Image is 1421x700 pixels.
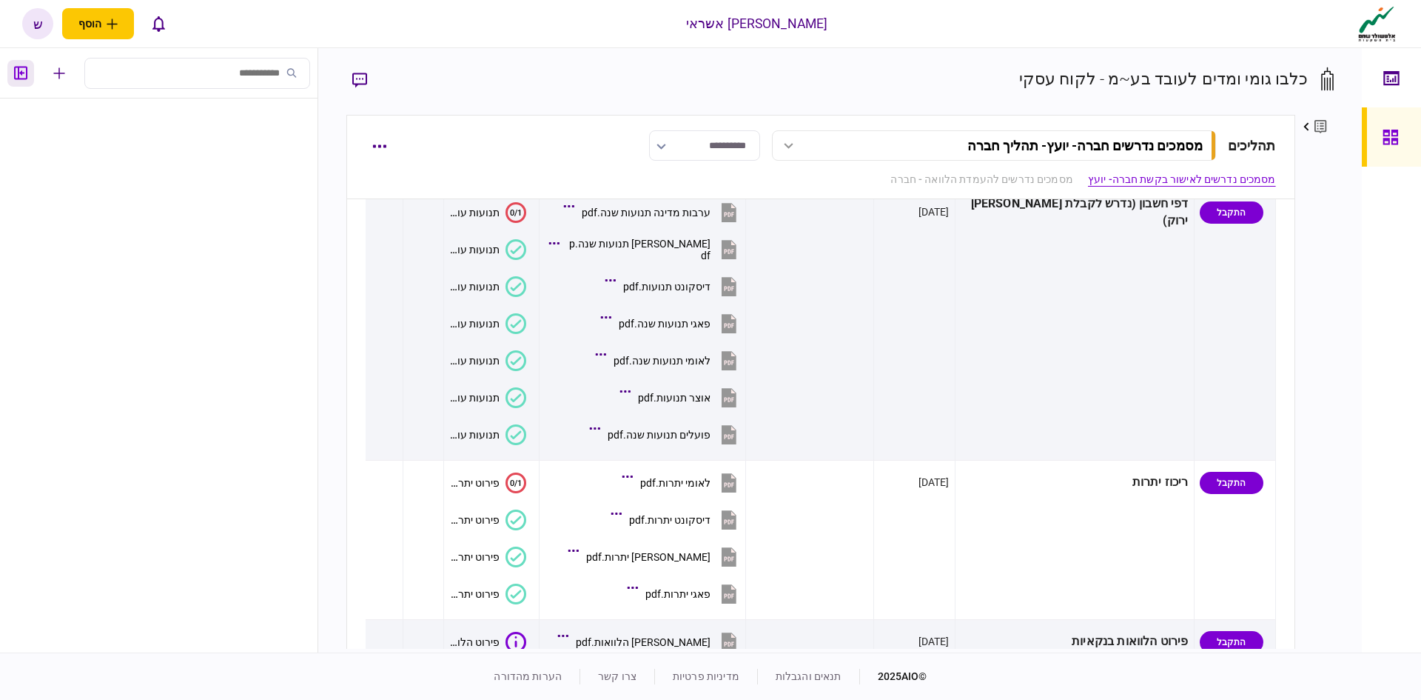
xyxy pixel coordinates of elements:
[890,172,1072,187] a: מסמכים נדרשים להעמדת הלוואה - חברה
[614,503,740,536] button: דיסקונט יתרות.pdf
[918,634,950,649] div: [DATE]
[449,318,500,330] div: תנועות עובר ושב
[143,8,174,39] button: פתח רשימת התראות
[586,551,710,563] div: מזרחי יתרות.pdf
[449,551,500,563] div: פירוט יתרות
[604,307,740,340] button: פאגי תנועות שנה.pdf
[449,632,526,653] button: פירוט הלוואות
[961,196,1189,230] div: דפי חשבון (נדרש לקבלת [PERSON_NAME] ירוק)
[599,344,740,377] button: לאומי תנועות שנה.pdf
[494,670,562,682] a: הערות מהדורה
[1228,136,1276,156] div: תהליכים
[608,270,740,303] button: דיסקונט תנועות.pdf
[608,429,710,441] div: פועלים תנועות שנה.pdf
[593,418,740,451] button: פועלים תנועות שנה.pdf
[449,392,500,404] div: תנועות עובר ושב
[449,281,500,293] div: תנועות עובר ושב
[449,588,500,600] div: פירוט יתרות
[640,477,710,489] div: לאומי יתרות.pdf
[449,276,526,297] button: תנועות עובר ושב
[510,478,522,487] text: 0/1
[1200,472,1263,494] div: התקבל
[961,625,1189,659] div: פירוט הלוואות בנקאיות
[449,429,500,441] div: תנועות עובר ושב
[967,138,1203,153] div: מסמכים נדרשים חברה- יועץ - תהליך חברה
[1019,67,1309,91] div: כלבו גומי ומדים לעובד בע~מ - לקוח עסקי
[686,14,828,33] div: [PERSON_NAME] אשראי
[772,130,1216,161] button: מסמכים נדרשים חברה- יועץ- תהליך חברה
[449,355,500,367] div: תנועות עובר ושב
[449,636,500,648] div: פירוט הלוואות
[62,8,134,39] button: פתח תפריט להוספת לקוח
[645,588,710,600] div: פאגי יתרות.pdf
[1200,631,1263,653] div: התקבל
[1088,172,1276,187] a: מסמכים נדרשים לאישור בקשת חברה- יועץ
[571,540,740,573] button: מזרחי יתרות.pdf
[638,392,710,404] div: אוצר תנועות.pdf
[631,577,740,610] button: פאגי יתרות.pdf
[673,670,739,682] a: מדיניות פרטיות
[776,670,841,682] a: תנאים והגבלות
[449,202,526,223] button: 0/1תנועות עובר ושב
[449,244,500,256] div: תנועות עובר ושב
[614,355,710,367] div: לאומי תנועות שנה.pdf
[598,670,636,682] a: צרו קשר
[449,584,526,604] button: פירוט יתרות
[918,204,950,219] div: [DATE]
[961,466,1189,499] div: ריכוז יתרות
[623,381,740,414] button: אוצר תנועות.pdf
[510,207,522,217] text: 0/1
[619,318,710,330] div: פאגי תנועות שנה.pdf
[623,281,710,293] div: דיסקונט תנועות.pdf
[449,547,526,567] button: פירוט יתרות
[567,196,740,229] button: ערבות מדינה תנועות שנה.pdf
[625,466,740,499] button: לאומי יתרות.pdf
[552,233,739,266] button: מזרחי תנועות שנה.pdf
[449,239,526,260] button: תנועות עובר ושב
[449,387,526,408] button: תנועות עובר ושב
[629,514,710,526] div: דיסקונט יתרות.pdf
[449,350,526,371] button: תנועות עובר ושב
[449,207,500,219] div: תנועות עובר ושב
[582,207,710,219] div: ערבות מדינה תנועות שנה.pdf
[449,313,526,334] button: תנועות עובר ושב
[22,8,53,39] button: ש
[449,473,526,493] button: 0/1פירוט יתרות
[449,477,500,489] div: פירוט יתרות
[567,238,710,261] div: מזרחי תנועות שנה.pdf
[449,514,500,526] div: פירוט יתרות
[1200,201,1263,224] div: התקבל
[859,669,927,684] div: © 2025 AIO
[918,475,950,490] div: [DATE]
[1355,5,1399,42] img: client company logo
[449,424,526,445] button: תנועות עובר ושב
[561,625,740,659] button: מזרחי הלוואות.pdf
[449,510,526,530] button: פירוט יתרות
[576,636,710,648] div: מזרחי הלוואות.pdf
